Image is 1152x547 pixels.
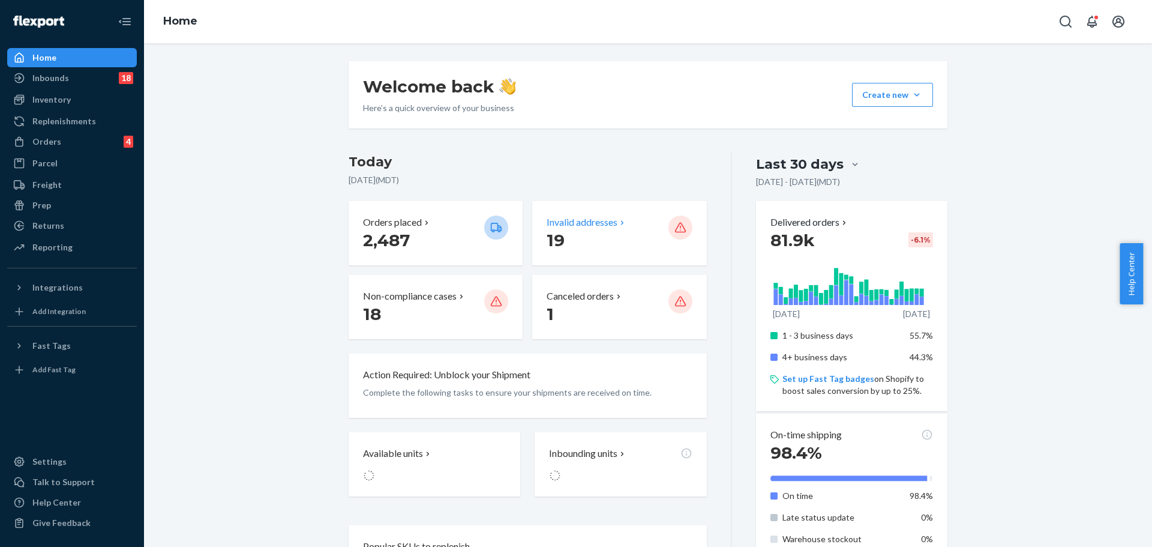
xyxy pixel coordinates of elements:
[7,302,137,321] a: Add Integration
[363,368,530,382] p: Action Required: Unblock your Shipment
[32,179,62,191] div: Freight
[349,275,523,339] button: Non-compliance cases 18
[32,241,73,253] div: Reporting
[7,278,137,297] button: Integrations
[7,90,137,109] a: Inventory
[7,493,137,512] a: Help Center
[32,72,69,84] div: Inbounds
[32,306,86,316] div: Add Integration
[32,340,71,352] div: Fast Tags
[1054,10,1078,34] button: Open Search Box
[363,387,692,399] p: Complete the following tasks to ensure your shipments are received on time.
[535,432,706,497] button: Inbounding units
[921,512,933,522] span: 0%
[7,68,137,88] a: Inbounds18
[349,174,707,186] p: [DATE] ( MDT )
[910,491,933,501] span: 98.4%
[32,220,64,232] div: Returns
[547,304,554,324] span: 1
[13,16,64,28] img: Flexport logo
[921,534,933,544] span: 0%
[903,308,930,320] p: [DATE]
[32,456,67,468] div: Settings
[1106,10,1130,34] button: Open account menu
[32,517,91,529] div: Give Feedback
[363,76,516,97] h1: Welcome back
[32,497,81,509] div: Help Center
[32,94,71,106] div: Inventory
[7,154,137,173] a: Parcel
[363,216,422,229] p: Orders placed
[7,513,137,533] button: Give Feedback
[7,238,137,257] a: Reporting
[349,432,520,497] button: Available units
[32,115,96,127] div: Replenishments
[363,447,423,461] p: Available units
[770,428,842,442] p: On-time shipping
[7,336,137,355] button: Fast Tags
[7,48,137,67] a: Home
[782,373,933,397] p: on Shopify to boost sales conversion by up to 25%.
[756,155,844,174] div: Last 30 days
[7,132,137,151] a: Orders4
[113,10,137,34] button: Close Navigation
[7,473,137,492] a: Talk to Support
[770,216,849,229] button: Delivered orders
[349,201,523,265] button: Orders placed 2,487
[7,196,137,215] a: Prep
[124,136,133,148] div: 4
[547,230,565,250] span: 19
[32,476,95,488] div: Talk to Support
[782,330,901,342] p: 1 - 3 business days
[349,153,707,172] h3: Today
[782,373,874,384] a: Set up Fast Tag badges
[7,112,137,131] a: Replenishments
[782,490,901,502] p: On time
[549,447,617,461] p: Inbounding units
[770,230,815,250] span: 81.9k
[32,364,76,375] div: Add Fast Tag
[547,289,614,303] p: Canceled orders
[163,14,197,28] a: Home
[154,4,207,39] ol: breadcrumbs
[32,157,58,169] div: Parcel
[499,78,516,95] img: hand-wave emoji
[910,352,933,362] span: 44.3%
[7,216,137,235] a: Returns
[782,512,901,524] p: Late status update
[32,282,83,294] div: Integrations
[32,52,56,64] div: Home
[770,443,822,463] span: 98.4%
[119,72,133,84] div: 18
[532,275,706,339] button: Canceled orders 1
[547,216,617,229] p: Invalid addresses
[363,304,381,324] span: 18
[32,199,51,211] div: Prep
[773,308,800,320] p: [DATE]
[363,230,410,250] span: 2,487
[532,201,706,265] button: Invalid addresses 19
[363,102,516,114] p: Here’s a quick overview of your business
[7,452,137,471] a: Settings
[363,289,457,303] p: Non-compliance cases
[1120,243,1143,304] button: Help Center
[1080,10,1104,34] button: Open notifications
[782,533,901,545] p: Warehouse stockout
[782,351,901,363] p: 4+ business days
[32,136,61,148] div: Orders
[756,176,840,188] p: [DATE] - [DATE] ( MDT )
[908,232,933,247] div: -6.1 %
[7,175,137,195] a: Freight
[7,360,137,379] a: Add Fast Tag
[910,330,933,340] span: 55.7%
[852,83,933,107] button: Create new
